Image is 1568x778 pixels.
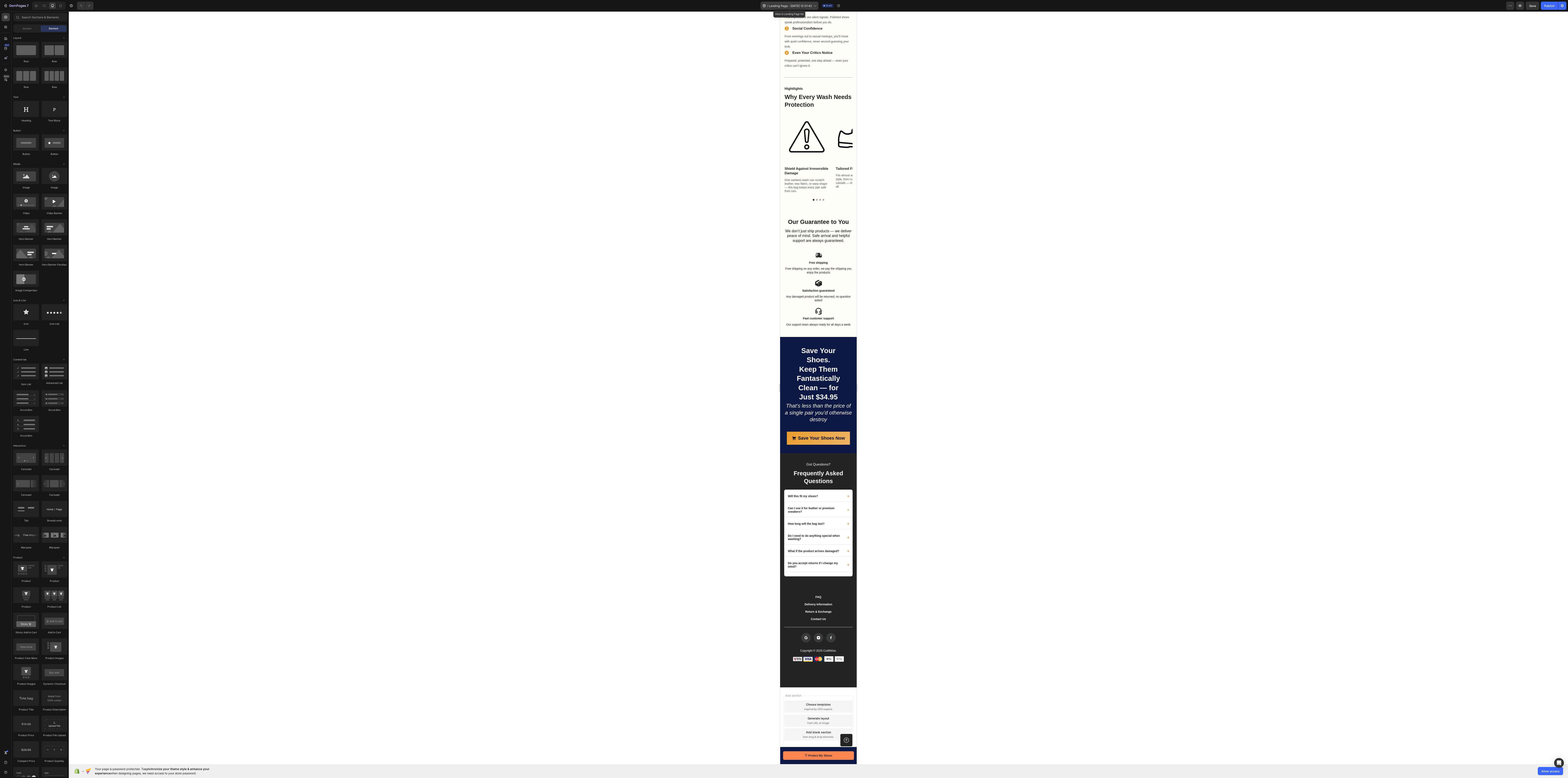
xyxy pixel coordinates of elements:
p: Tailored Fit for Every Style [56,155,100,160]
span: Content list [13,358,26,361]
p: Do I need to do anything special when washing? [8,523,63,530]
span: Draft [826,4,832,8]
div: Add blank section [26,719,51,723]
div: Row [41,85,67,89]
div: Publish [1544,4,1555,8]
div: Product List [41,605,67,609]
div: Product Title [13,708,39,711]
p: Do you accept returns if I change my mind? [8,550,63,557]
span: from URL or image [27,710,49,714]
div: Contact Us [31,606,46,609]
span: synchronize your theme style & enhance your experience [95,767,209,775]
p: Frequently Asked Questions [4,458,72,473]
div: Product Images [41,656,67,660]
h2: Save Your Shoes. Keep Them Fantastically Clean — for Just $34.95 [10,334,67,391]
div: Product Images [13,682,39,686]
a: Return & Exchange [25,597,52,604]
span: / [767,4,768,8]
p: How long will the bag last? [8,511,45,514]
div: Undo/Redo [77,2,94,10]
input: Search Sections & Elements [13,13,67,21]
div: Icon List [41,322,67,326]
div: Beta [3,75,10,78]
p: Fits almost any sneaker or trainer style, from running shoes to casuals — one bag protects them all. [56,162,100,177]
div: Product [13,579,39,583]
p: Can I use it for leather or premium sneakers? [8,495,63,502]
button: Dot [42,188,44,189]
div: Choose templates [26,691,51,695]
div: Accordion [41,408,67,412]
span: inspired by CRO experts [24,696,52,700]
h2: Our Guarantee to You [4,206,72,215]
a: FAQ [30,582,46,589]
div: Hero Banner [41,237,67,241]
div: Image [13,186,39,189]
div: Item List [13,382,39,386]
img: gempages_580312810643259988-9bf108a5-b2e6-4a96-b637-6163390130b9.png [13,645,22,650]
span: Icon & Line [13,299,26,302]
button: Allow access [1538,767,1563,775]
div: Compare Price [13,759,39,763]
span: Toggle open [61,161,67,167]
div: Advanced List [41,381,67,385]
p: Got Questions? [4,451,72,455]
div: Product File Upload [41,734,67,737]
h2: That’s less than the price of a single pair you’d otherwise destroy [4,391,72,412]
p: What if the product arrives damaged? [8,538,59,541]
div: Video Banner [41,211,67,215]
div: Delivery Information [24,591,52,595]
div: Open Intercom Messenger [1554,758,1564,768]
div: Product Quantity [41,759,67,763]
p: Fast customer support [4,305,72,309]
div: Accordion [13,408,39,412]
span: Interactive [13,444,26,448]
div: Return & Exchange [25,598,51,602]
button: Save [1526,2,1539,10]
span: Save [1529,4,1536,8]
div: Marquee [41,546,67,549]
div: Generate layout [28,705,49,709]
span: Section [23,27,31,30]
button: 7 [2,2,30,10]
div: Tab [13,519,39,522]
span: Media [13,162,20,166]
div: Hero Banner Parallax [41,263,67,267]
span: Your page is password protected. To when designing pages, we need access to your store password. [95,767,225,775]
div: Hero Banner [13,263,39,267]
button: Dot [39,188,41,189]
span: Toggle open [61,35,67,41]
div: Row [13,60,39,63]
div: Carousel [13,493,39,497]
span: Toggle open [61,554,67,561]
div: Carousel [41,493,67,497]
span: then drag & drop elements [23,724,53,727]
div: Product [13,605,39,609]
img: gempages_580312810643259988-446cf8f7-dda6-4c67-ae42-e72d00786d11.png [34,645,43,650]
div: Add to Cart [41,631,67,634]
div: Sticky Add to Cart [13,631,39,634]
span: Toggle open [61,127,67,134]
div: Dynamic Checkout [41,682,67,686]
div: Image [41,186,67,189]
div: Breadcrumb [41,519,67,522]
div: Accordion [13,434,39,438]
span: Landing Page - [DATE] 12:31:42 [769,4,812,8]
div: Button [13,152,39,156]
div: Product Description [41,708,67,711]
img: gempages_580312810643259988-b36116d0-6d12-4f2a-9454-c2ae88231128.png [44,645,53,650]
div: Video [13,211,39,215]
span: Toggle open [61,297,67,304]
img: gempages_580312810643259988-633687cf-f830-4417-a8ee-6a8619ea761c.png [23,645,32,650]
div: Product [41,579,67,583]
div: Text Block [41,119,67,122]
div: Carousel [13,467,39,471]
button: Dot [36,188,38,189]
p: Any damaged product will be returned, no question asked [4,283,72,291]
a: Delivery Information [24,589,52,596]
button: Publish [1541,2,1558,10]
span: Button [13,129,21,132]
